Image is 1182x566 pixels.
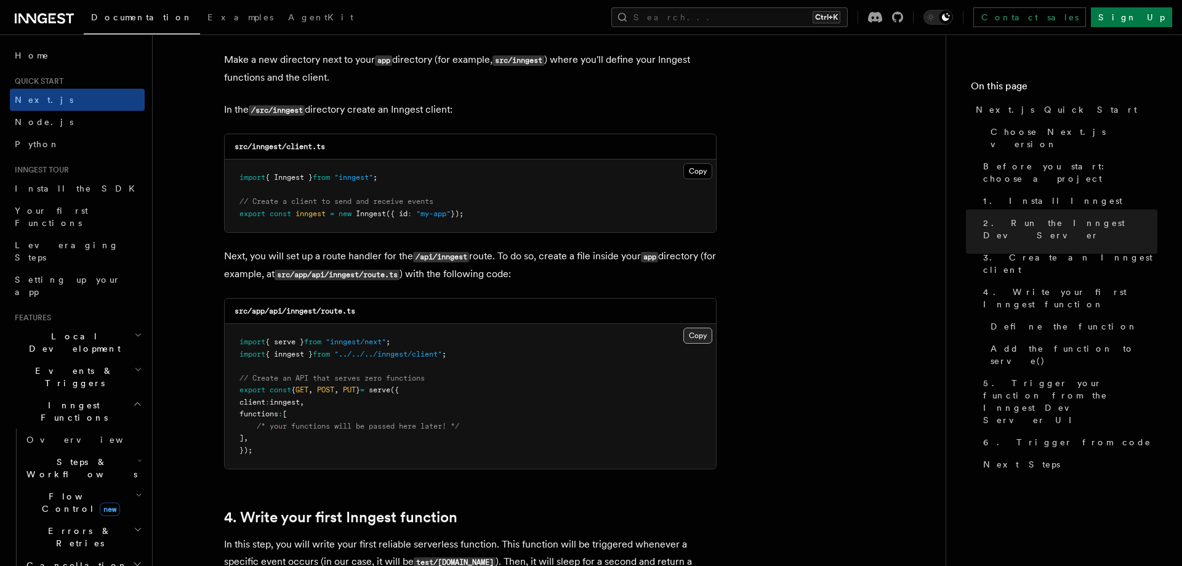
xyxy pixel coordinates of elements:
[641,252,658,262] code: app
[313,350,330,358] span: from
[976,103,1137,116] span: Next.js Quick Start
[15,139,60,149] span: Python
[239,410,278,418] span: functions
[978,190,1157,212] a: 1. Install Inngest
[611,7,848,27] button: Search...Ctrl+K
[442,350,446,358] span: ;
[265,338,304,346] span: { serve }
[983,160,1157,185] span: Before you start: choose a project
[10,133,145,155] a: Python
[408,209,412,218] span: :
[317,386,334,394] span: POST
[295,209,326,218] span: inngest
[239,386,265,394] span: export
[983,217,1157,241] span: 2. Run the Inngest Dev Server
[334,173,373,182] span: "inngest"
[244,434,248,442] span: ,
[983,251,1157,276] span: 3. Create an Inngest client
[239,446,252,455] span: });
[334,350,442,358] span: "../../../inngest/client"
[10,360,145,394] button: Events & Triggers
[10,365,134,389] span: Events & Triggers
[10,234,145,269] a: Leveraging Steps
[10,200,145,234] a: Your first Functions
[15,117,73,127] span: Node.js
[22,451,145,485] button: Steps & Workflows
[300,398,304,406] span: ,
[978,372,1157,431] a: 5. Trigger your function from the Inngest Dev Server UI
[923,10,953,25] button: Toggle dark mode
[813,11,840,23] kbd: Ctrl+K
[270,398,300,406] span: inngest
[207,12,273,22] span: Examples
[413,252,469,262] code: /api/inngest
[249,105,305,116] code: /src/inngest
[275,270,400,280] code: src/app/api/inngest/route.ts
[15,95,73,105] span: Next.js
[983,195,1122,207] span: 1. Install Inngest
[10,111,145,133] a: Node.js
[991,126,1157,150] span: Choose Next.js version
[10,325,145,360] button: Local Development
[983,377,1157,426] span: 5. Trigger your function from the Inngest Dev Server UI
[91,12,193,22] span: Documentation
[10,177,145,200] a: Install the SDK
[326,338,386,346] span: "inngest/next"
[257,422,459,431] span: /* your functions will be passed here later! */
[451,209,464,218] span: });
[265,173,313,182] span: { Inngest }
[10,269,145,303] a: Setting up your app
[343,386,356,394] span: PUT
[239,398,265,406] span: client
[270,386,291,394] span: const
[283,410,287,418] span: [
[10,330,134,355] span: Local Development
[356,209,386,218] span: Inngest
[22,490,135,515] span: Flow Control
[278,410,283,418] span: :
[983,286,1157,310] span: 4. Write your first Inngest function
[369,386,390,394] span: serve
[224,51,717,86] p: Make a new directory next to your directory (for example, ) where you'll define your Inngest func...
[683,328,712,344] button: Copy
[492,55,544,66] code: src/inngest
[330,209,334,218] span: =
[10,394,145,429] button: Inngest Functions
[356,386,360,394] span: }
[10,44,145,67] a: Home
[971,99,1157,121] a: Next.js Quick Start
[239,209,265,218] span: export
[386,338,390,346] span: ;
[22,429,145,451] a: Overview
[386,209,408,218] span: ({ id
[239,434,244,442] span: ]
[239,338,265,346] span: import
[265,350,313,358] span: { inngest }
[288,12,353,22] span: AgentKit
[15,184,142,193] span: Install the SDK
[973,7,1086,27] a: Contact sales
[10,165,69,175] span: Inngest tour
[978,155,1157,190] a: Before you start: choose a project
[416,209,451,218] span: "my-app"
[224,509,457,526] a: 4. Write your first Inngest function
[360,386,364,394] span: =
[22,525,134,549] span: Errors & Retries
[683,163,712,179] button: Copy
[390,386,399,394] span: ({
[22,485,145,520] button: Flow Controlnew
[373,173,377,182] span: ;
[986,315,1157,338] a: Define the function
[15,49,49,62] span: Home
[978,281,1157,315] a: 4. Write your first Inngest function
[239,173,265,182] span: import
[291,386,295,394] span: {
[15,206,88,228] span: Your first Functions
[991,320,1138,333] span: Define the function
[224,248,717,283] p: Next, you will set up a route handler for the route. To do so, create a file inside your director...
[26,435,153,445] span: Overview
[334,386,339,394] span: ,
[10,89,145,111] a: Next.js
[983,436,1151,448] span: 6. Trigger from code
[15,275,121,297] span: Setting up your app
